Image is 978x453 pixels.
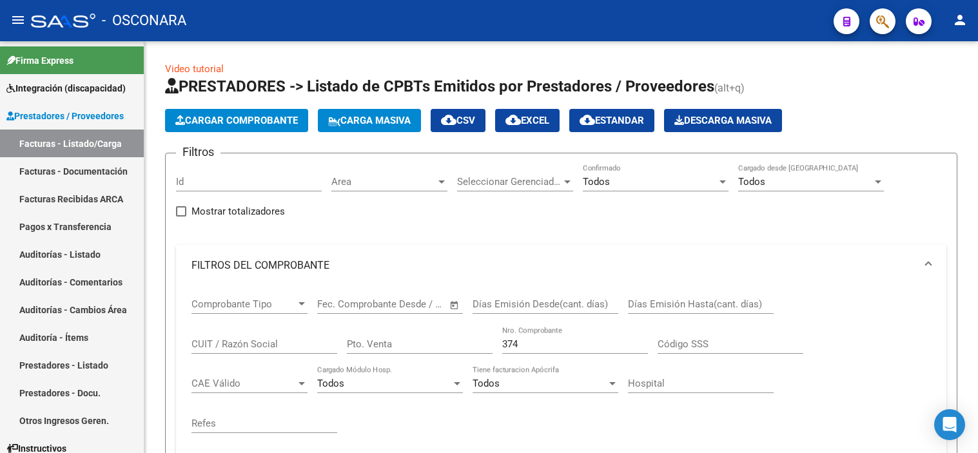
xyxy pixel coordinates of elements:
[714,82,745,94] span: (alt+q)
[505,115,549,126] span: EXCEL
[505,112,521,128] mat-icon: cloud_download
[328,115,411,126] span: Carga Masiva
[441,115,475,126] span: CSV
[6,81,126,95] span: Integración (discapacidad)
[6,53,73,68] span: Firma Express
[176,143,220,161] h3: Filtros
[317,298,359,310] input: Start date
[664,109,782,132] app-download-masive: Descarga masiva de comprobantes (adjuntos)
[934,409,965,440] div: Open Intercom Messenger
[175,115,298,126] span: Cargar Comprobante
[447,298,462,313] button: Open calendar
[10,12,26,28] mat-icon: menu
[6,109,124,123] span: Prestadores / Proveedores
[176,245,946,286] mat-expansion-panel-header: FILTROS DEL COMPROBANTE
[331,176,436,188] span: Area
[102,6,186,35] span: - OSCONARA
[371,298,433,310] input: End date
[473,378,500,389] span: Todos
[318,109,421,132] button: Carga Masiva
[165,63,224,75] a: Video tutorial
[191,204,285,219] span: Mostrar totalizadores
[165,109,308,132] button: Cargar Comprobante
[431,109,485,132] button: CSV
[583,176,610,188] span: Todos
[191,298,296,310] span: Comprobante Tipo
[457,176,562,188] span: Seleccionar Gerenciador
[569,109,654,132] button: Estandar
[191,378,296,389] span: CAE Válido
[441,112,456,128] mat-icon: cloud_download
[580,115,644,126] span: Estandar
[580,112,595,128] mat-icon: cloud_download
[495,109,560,132] button: EXCEL
[664,109,782,132] button: Descarga Masiva
[952,12,968,28] mat-icon: person
[317,378,344,389] span: Todos
[738,176,765,188] span: Todos
[191,258,915,273] mat-panel-title: FILTROS DEL COMPROBANTE
[165,77,714,95] span: PRESTADORES -> Listado de CPBTs Emitidos por Prestadores / Proveedores
[674,115,772,126] span: Descarga Masiva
